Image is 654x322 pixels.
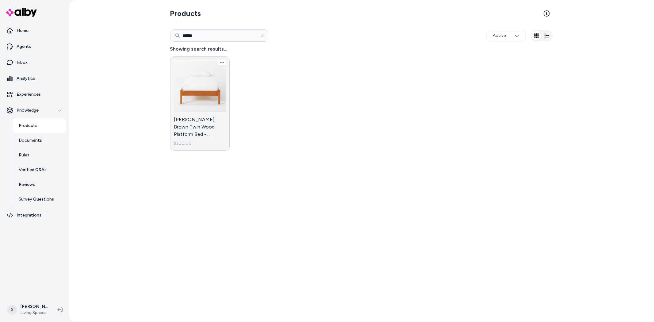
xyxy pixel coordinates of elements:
p: Experiences [17,91,41,98]
p: Analytics [17,75,35,82]
a: Agents [2,39,66,54]
p: Knowledge [17,107,39,113]
button: S[PERSON_NAME]Living Spaces [4,300,53,320]
p: Products [19,123,37,129]
p: Survey Questions [19,196,54,202]
p: Reviews [19,182,35,188]
a: Home [2,23,66,38]
a: Alton Cherry II Brown Twin Wood Platform Bed - Adjustable Base Compatible[PERSON_NAME] Brown Twin... [170,56,230,151]
span: S [7,305,17,315]
p: [PERSON_NAME] [20,304,48,310]
a: Inbox [2,55,66,70]
a: Verified Q&As [13,163,66,177]
a: Products [13,118,66,133]
a: Experiences [2,87,66,102]
h4: Showing search results... [170,45,553,53]
img: alby Logo [6,8,37,17]
p: Home [17,28,29,34]
a: Integrations [2,208,66,223]
h2: Products [170,9,201,18]
a: Documents [13,133,66,148]
p: Documents [19,137,42,144]
a: Analytics [2,71,66,86]
a: Survey Questions [13,192,66,207]
span: Living Spaces [20,310,48,316]
p: Inbox [17,59,28,66]
button: Active [487,30,526,41]
p: Rules [19,152,29,158]
p: Verified Q&As [19,167,47,173]
p: Agents [17,44,31,50]
a: Reviews [13,177,66,192]
a: Rules [13,148,66,163]
button: Knowledge [2,103,66,118]
p: Integrations [17,212,41,218]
